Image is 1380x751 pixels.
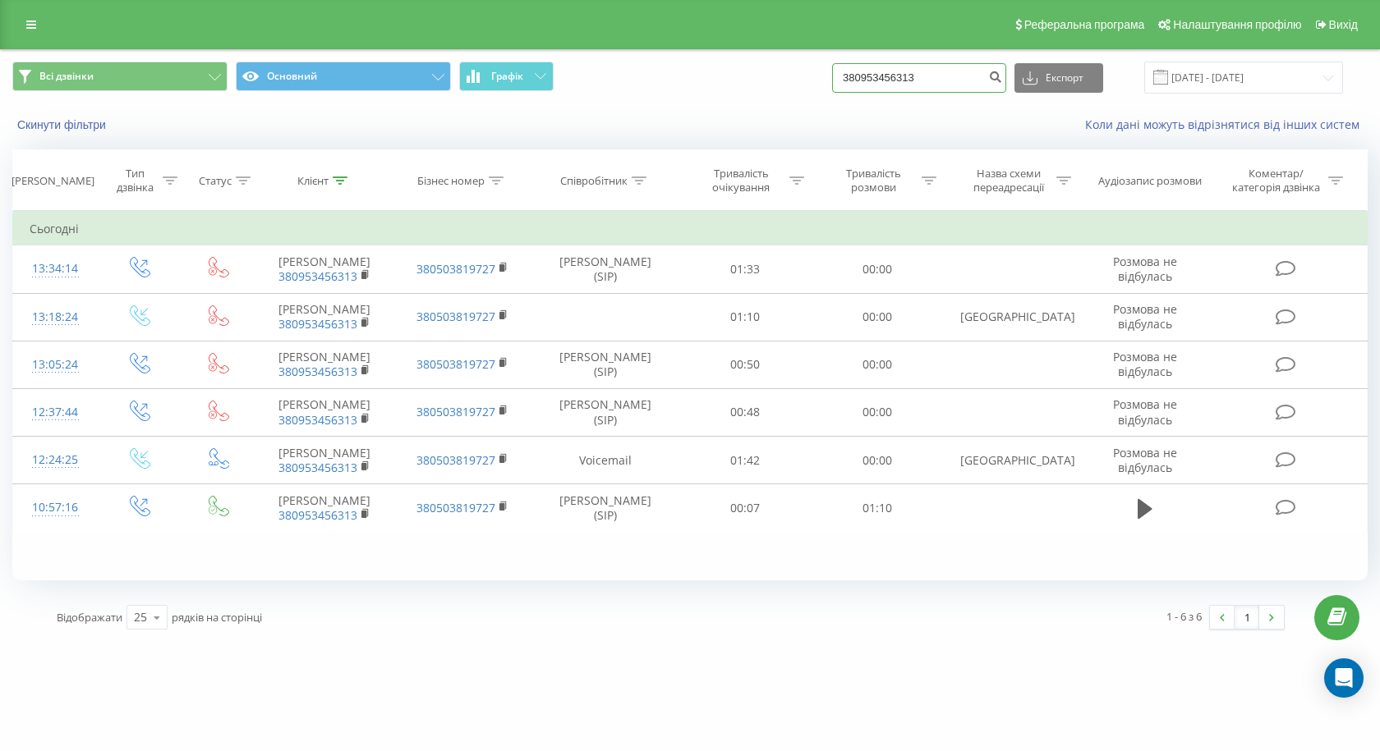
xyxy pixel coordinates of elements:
[830,167,918,195] div: Тривалість розмови
[134,609,147,625] div: 25
[416,452,495,468] a: 380503819727
[1113,396,1177,427] span: Розмова не відбулась
[1324,658,1364,698] div: Open Intercom Messenger
[30,349,81,381] div: 13:05:24
[30,301,81,333] div: 13:18:24
[256,245,393,293] td: [PERSON_NAME]
[531,341,679,388] td: [PERSON_NAME] (SIP)
[1113,349,1177,379] span: Розмова не відбулась
[812,388,944,436] td: 00:00
[278,268,357,284] a: 380953456313
[1173,18,1301,31] span: Налаштування профілю
[944,437,1081,484] td: [GEOGRAPHIC_DATA]
[278,507,357,523] a: 380953456313
[812,293,944,341] td: 00:00
[297,174,329,188] div: Клієнт
[1166,608,1202,625] div: 1 - 6 з 6
[1329,18,1358,31] span: Вихід
[964,167,1052,195] div: Назва схеми переадресації
[256,437,393,484] td: [PERSON_NAME]
[278,460,357,475] a: 380953456313
[1113,254,1177,284] span: Розмова не відбулась
[679,437,812,484] td: 01:42
[531,245,679,293] td: [PERSON_NAME] (SIP)
[278,412,357,428] a: 380953456313
[416,404,495,419] a: 380503819727
[39,70,94,83] span: Всі дзвінки
[679,341,812,388] td: 00:50
[531,437,679,484] td: Voicemail
[416,500,495,515] a: 380503819727
[30,396,81,428] div: 12:37:44
[416,261,495,277] a: 380503819727
[812,341,944,388] td: 00:00
[1113,301,1177,332] span: Розмова не відбулась
[30,253,81,285] div: 13:34:14
[416,309,495,324] a: 380503819727
[11,174,94,188] div: [PERSON_NAME]
[491,71,523,82] span: Графік
[278,364,357,379] a: 380953456313
[256,293,393,341] td: [PERSON_NAME]
[256,341,393,388] td: [PERSON_NAME]
[560,174,628,188] div: Співробітник
[679,293,812,341] td: 01:10
[1098,174,1202,188] div: Аудіозапис розмови
[172,610,262,625] span: рядків на сторінці
[697,167,785,195] div: Тривалість очікування
[12,62,228,91] button: Всі дзвінки
[1014,63,1103,93] button: Експорт
[236,62,451,91] button: Основний
[416,356,495,372] a: 380503819727
[57,610,122,625] span: Відображати
[1228,167,1324,195] div: Коментар/категорія дзвінка
[1113,445,1177,475] span: Розмова не відбулась
[679,484,812,532] td: 00:07
[1085,117,1368,132] a: Коли дані можуть відрізнятися вiд інших систем
[278,316,357,332] a: 380953456313
[679,388,812,436] td: 00:48
[812,484,944,532] td: 01:10
[30,492,81,524] div: 10:57:16
[531,484,679,532] td: [PERSON_NAME] (SIP)
[256,388,393,436] td: [PERSON_NAME]
[679,245,812,293] td: 01:33
[531,388,679,436] td: [PERSON_NAME] (SIP)
[256,484,393,532] td: [PERSON_NAME]
[112,167,159,195] div: Тип дзвінка
[812,245,944,293] td: 00:00
[1235,606,1259,629] a: 1
[13,213,1368,245] td: Сьогодні
[1024,18,1145,31] span: Реферальна програма
[832,63,1006,93] input: Пошук за номером
[944,293,1081,341] td: [GEOGRAPHIC_DATA]
[30,444,81,476] div: 12:24:25
[417,174,485,188] div: Бізнес номер
[12,117,114,132] button: Скинути фільтри
[459,62,554,91] button: Графік
[199,174,232,188] div: Статус
[812,437,944,484] td: 00:00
